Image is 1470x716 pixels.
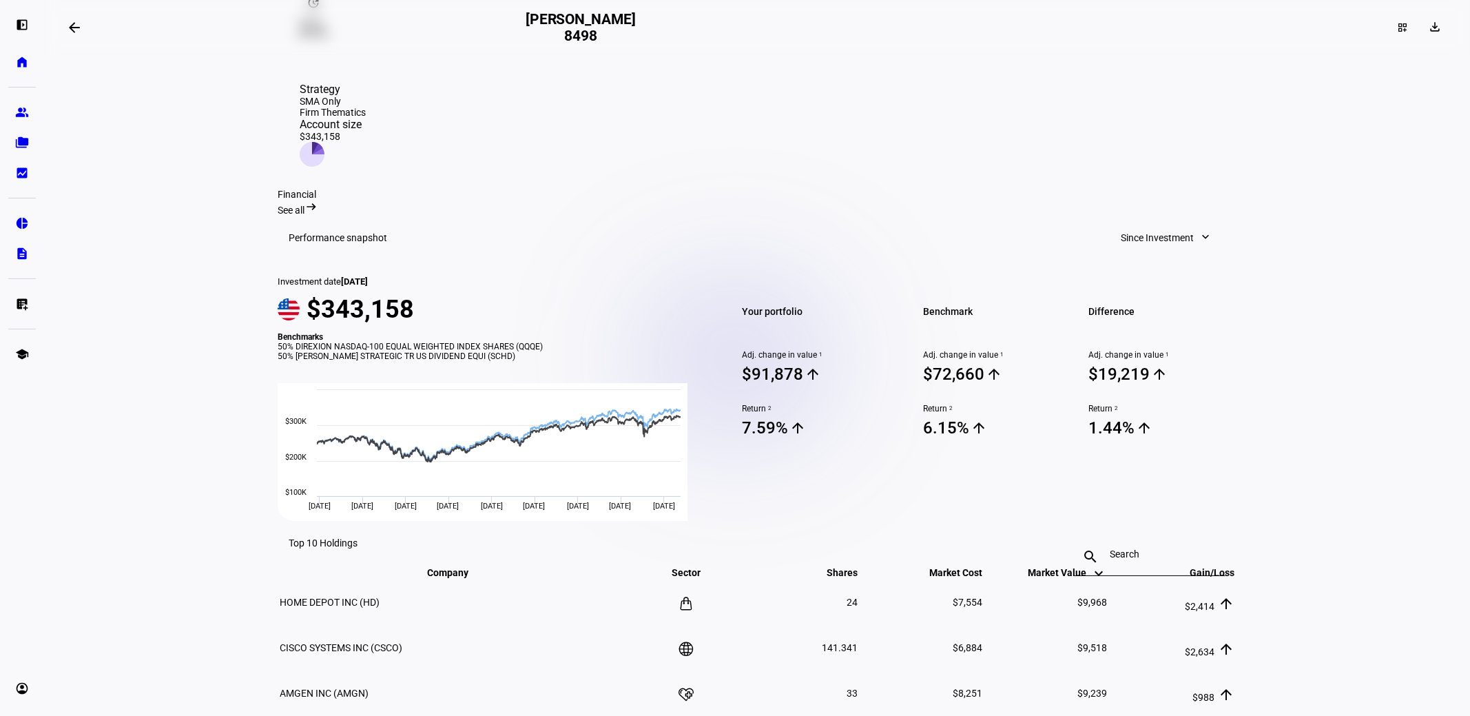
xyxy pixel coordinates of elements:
eth-mat-symbol: folder_copy [15,136,29,150]
text: $100K [285,488,307,497]
span: Return [923,404,1071,413]
span: 1.44% [1088,418,1236,438]
span: [DATE] [341,276,368,287]
mat-icon: arrow_upward [986,366,1002,382]
span: $7,554 [953,597,982,608]
mat-icon: arrow_upward [1136,420,1152,436]
mat-icon: expand_more [1199,230,1212,244]
eth-mat-symbol: left_panel_open [15,18,29,32]
mat-icon: arrow_upward [789,420,806,436]
div: Financial [278,189,1236,200]
span: 24 [847,597,858,608]
span: 33 [847,688,858,699]
span: $988 [1192,692,1214,703]
span: $9,518 [1077,642,1107,653]
a: bid_landscape [8,159,36,187]
div: $91,878 [742,365,803,384]
eth-mat-symbol: bid_landscape [15,166,29,180]
mat-icon: search [1074,549,1107,565]
span: [DATE] [609,502,631,511]
span: Market Cost [909,567,982,578]
sup: 2 [766,404,772,413]
span: $72,660 [923,364,1071,385]
span: Adj. change in value [1088,350,1236,360]
span: [DATE] [351,502,373,511]
span: $9,239 [1077,688,1107,699]
span: $2,414 [1185,601,1214,612]
h2: [PERSON_NAME] 8498 [525,11,636,44]
span: Adj. change in value [742,350,890,360]
span: 141.341 [822,642,858,653]
mat-icon: arrow_upward [1218,641,1234,657]
span: [DATE] [437,502,459,511]
mat-icon: arrow_upward [1218,595,1234,612]
sup: 2 [947,404,953,413]
eth-mat-symbol: pie_chart [15,216,29,230]
span: $343,158 [307,295,414,324]
sup: 2 [1112,404,1118,413]
mat-icon: arrow_backwards [66,19,83,36]
span: Return [742,404,890,413]
span: Return [1088,404,1236,413]
span: Company [427,567,489,578]
span: [DATE] [395,502,417,511]
mat-icon: keyboard_arrow_down [1090,565,1107,582]
span: AMGEN INC (AMGN) [280,688,369,699]
eth-mat-symbol: school [15,347,29,361]
mat-icon: arrow_right_alt [304,200,318,214]
span: [DATE] [653,502,675,511]
sup: 1 [817,350,822,360]
span: See all [278,205,304,216]
mat-icon: download [1428,20,1442,34]
span: Adj. change in value [923,350,1071,360]
a: pie_chart [8,209,36,237]
text: $200K [285,453,307,462]
a: home [8,48,36,76]
span: $6,884 [953,642,982,653]
div: Investment date [278,276,703,287]
h3: Performance snapshot [289,232,387,243]
text: $300K [285,417,307,426]
div: Firm Thematics [300,107,366,118]
mat-icon: arrow_upward [971,420,987,436]
mat-icon: dashboard_customize [1397,22,1408,33]
span: HOME DEPOT INC (HD) [280,597,380,608]
a: folder_copy [8,129,36,156]
span: $8,251 [953,688,982,699]
span: $9,968 [1077,597,1107,608]
eth-mat-symbol: home [15,55,29,69]
span: Shares [806,567,858,578]
div: 50% DIREXION NASDAQ-100 EQUAL WEIGHTED INDEX SHARES (QQQE) [278,342,703,351]
span: 6.15% [923,418,1071,438]
div: Benchmarks [278,332,703,342]
span: Sector [661,567,711,578]
div: 50% [PERSON_NAME] STRATEGIC TR US DIVIDEND EQUI (SCHD) [278,351,703,361]
input: Search [1110,549,1190,560]
sup: 1 [998,350,1004,360]
span: $19,219 [1088,364,1236,385]
span: Your portfolio [742,302,890,321]
eth-mat-symbol: group [15,105,29,119]
span: [DATE] [309,502,331,511]
span: [DATE] [567,502,589,511]
mat-icon: arrow_upward [1218,686,1234,703]
span: $2,634 [1185,646,1214,657]
mat-icon: arrow_upward [1151,366,1168,382]
span: Market Value [1028,567,1107,578]
span: [DATE] [523,502,545,511]
eth-mat-symbol: account_circle [15,682,29,695]
div: SMA Only [300,96,366,107]
span: Benchmark [923,302,1071,321]
span: 7.59% [742,418,890,438]
div: Strategy [300,83,366,96]
eth-data-table-title: Top 10 Holdings [289,538,358,549]
a: description [8,240,36,267]
span: Difference [1088,302,1236,321]
a: group [8,99,36,126]
div: Account size [300,118,366,131]
div: $343,158 [300,131,366,142]
sup: 1 [1163,350,1169,360]
span: CISCO SYSTEMS INC (CSCO) [280,642,402,653]
mat-icon: arrow_upward [805,366,821,382]
span: Since Investment [1121,224,1194,252]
